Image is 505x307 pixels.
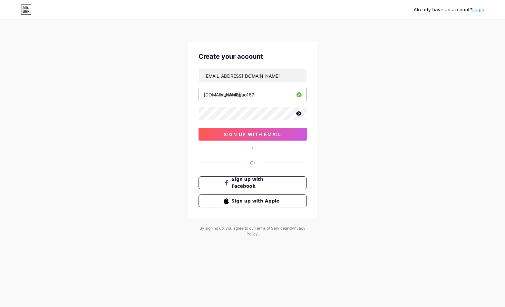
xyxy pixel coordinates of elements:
[199,52,307,61] div: Create your account
[199,69,306,82] input: Email
[199,176,307,189] button: Sign up with Facebook
[231,176,281,190] span: Sign up with Facebook
[231,198,281,204] span: Sign up with Apple
[224,132,281,137] span: sign up with email
[199,146,307,152] div: E
[199,128,307,141] button: sign up with email
[250,159,255,166] div: Or
[255,226,285,231] a: Terms of Service
[198,225,307,237] div: By signing up, you agree to our and .
[204,91,242,98] div: [DOMAIN_NAME]/
[199,194,307,207] button: Sign up with Apple
[414,6,484,13] div: Already have an account?
[472,7,484,12] a: Login
[199,88,306,101] input: username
